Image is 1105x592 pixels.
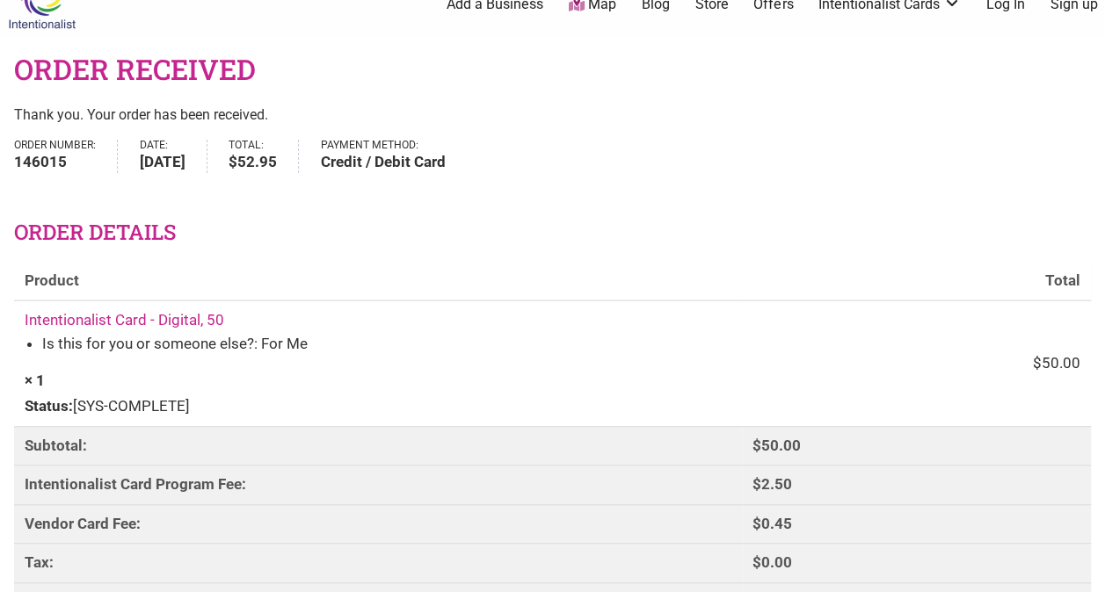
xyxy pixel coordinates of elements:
[42,335,258,352] span: Is this for you or someone else?:
[14,104,1091,126] p: Thank you. Your order has been received.
[14,426,742,466] th: Subtotal:
[14,218,1091,248] h2: Order details
[752,553,792,571] span: 0.00
[742,262,1091,301] th: Total
[752,475,792,493] span: 2.50
[140,151,185,174] strong: [DATE]
[14,140,118,173] li: Order number:
[229,153,277,170] bdi: 52.95
[752,553,761,571] span: $
[14,543,742,582] th: Tax:
[752,437,761,454] span: $
[1033,354,1042,372] span: $
[752,515,792,532] span: 0.45
[752,475,761,493] span: $
[229,153,237,170] span: $
[25,397,73,415] strong: Status:
[14,50,256,90] h1: Order received
[140,140,207,173] li: Date:
[14,262,742,301] th: Product
[229,140,299,173] li: Total:
[25,311,224,328] a: Intentionalist Card - Digital, 50
[321,151,446,174] strong: Credit / Debit Card
[261,335,308,352] span: For Me
[25,372,45,389] strong: × 1
[752,515,761,532] span: $
[1033,354,1080,372] bdi: 50.00
[14,151,96,174] strong: 146015
[14,465,742,504] th: Intentionalist Card Program Fee:
[25,392,731,418] span: [SYS-COMPLETE]
[14,504,742,544] th: Vendor Card Fee:
[752,437,801,454] span: 50.00
[321,140,467,173] li: Payment method:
